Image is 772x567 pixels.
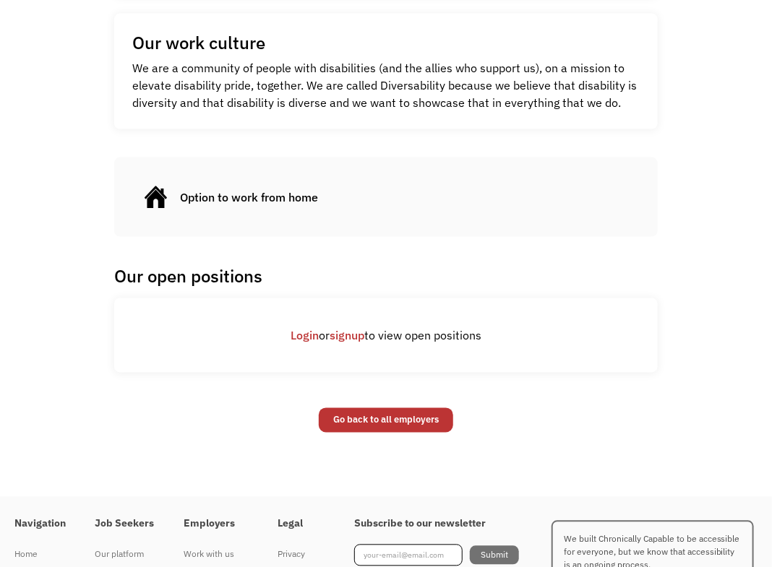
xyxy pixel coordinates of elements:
form: Footer Newsletter [354,545,519,566]
input: your-email@email.com [354,545,463,566]
p: We are a community of people with disabilities (and the allies who support us), on a mission to e... [132,59,640,111]
a: Work with us [184,545,249,565]
h1: Our open positions [114,266,653,287]
h4: Legal [278,518,325,531]
div: Option to work from home [180,189,318,206]
h4: Navigation [14,518,66,531]
a: Home [14,545,66,565]
a: Login [291,329,319,343]
h4: Job Seekers [95,518,155,531]
h4: Subscribe to our newsletter [354,518,519,531]
div: Home [14,546,66,563]
div: Our platform [95,546,155,563]
a: Go back to all employers [319,408,453,433]
a: Our platform [95,545,155,565]
a: signup [330,329,364,343]
h4: Employers [184,518,249,531]
input: Submit [470,546,519,565]
div: Work with us [184,546,249,563]
h1: Our work culture [132,32,265,53]
div: or to view open positions [114,327,658,345]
